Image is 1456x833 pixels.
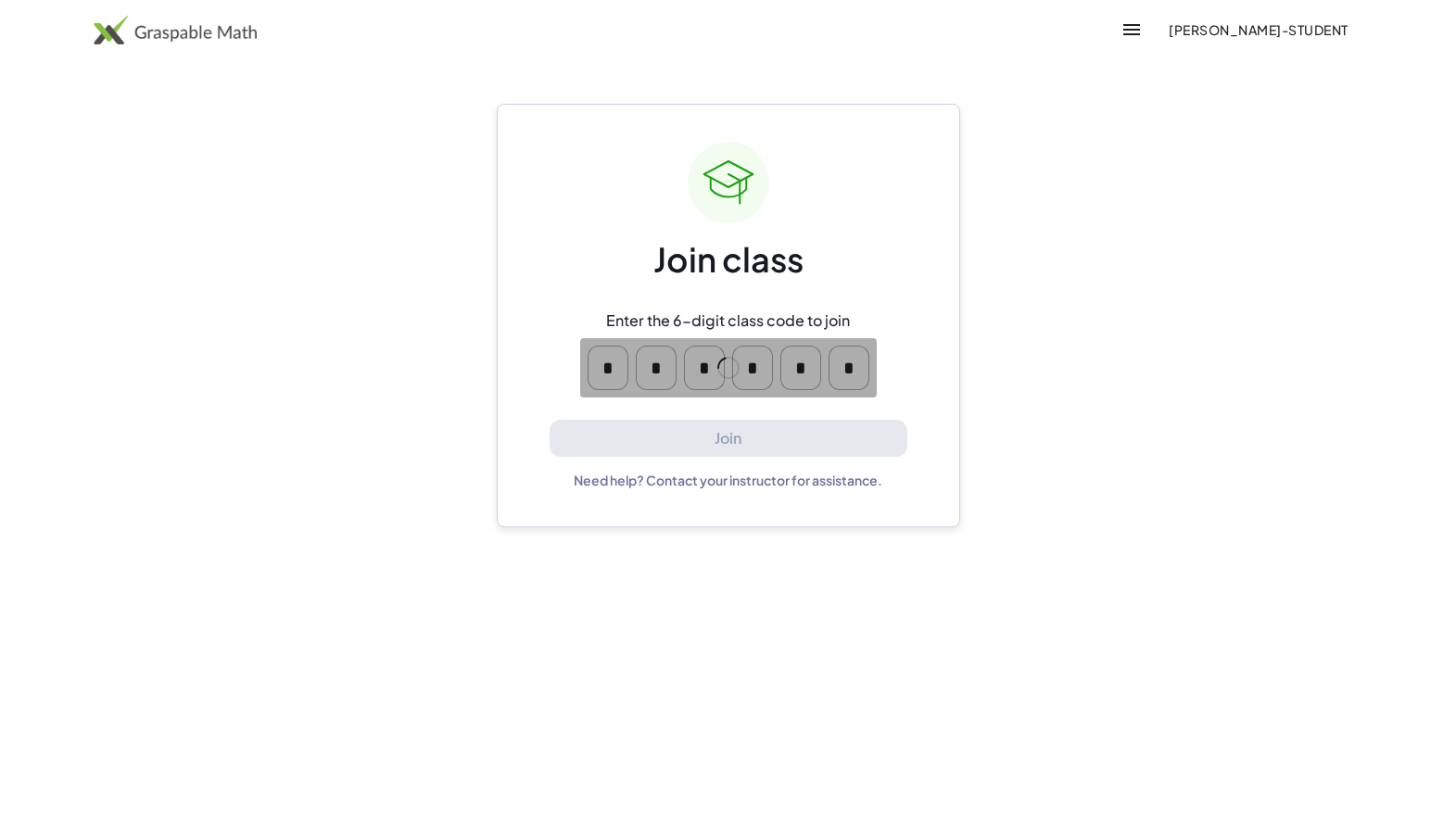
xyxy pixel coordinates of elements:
button: [PERSON_NAME]-Student [1154,13,1363,46]
div: Join class [653,238,804,282]
button: Join [550,420,907,458]
div: Need help? Contact your instructor for assistance. [574,472,882,488]
div: Enter the 6-digit class code to join [606,311,850,331]
span: [PERSON_NAME]-Student [1169,21,1348,38]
